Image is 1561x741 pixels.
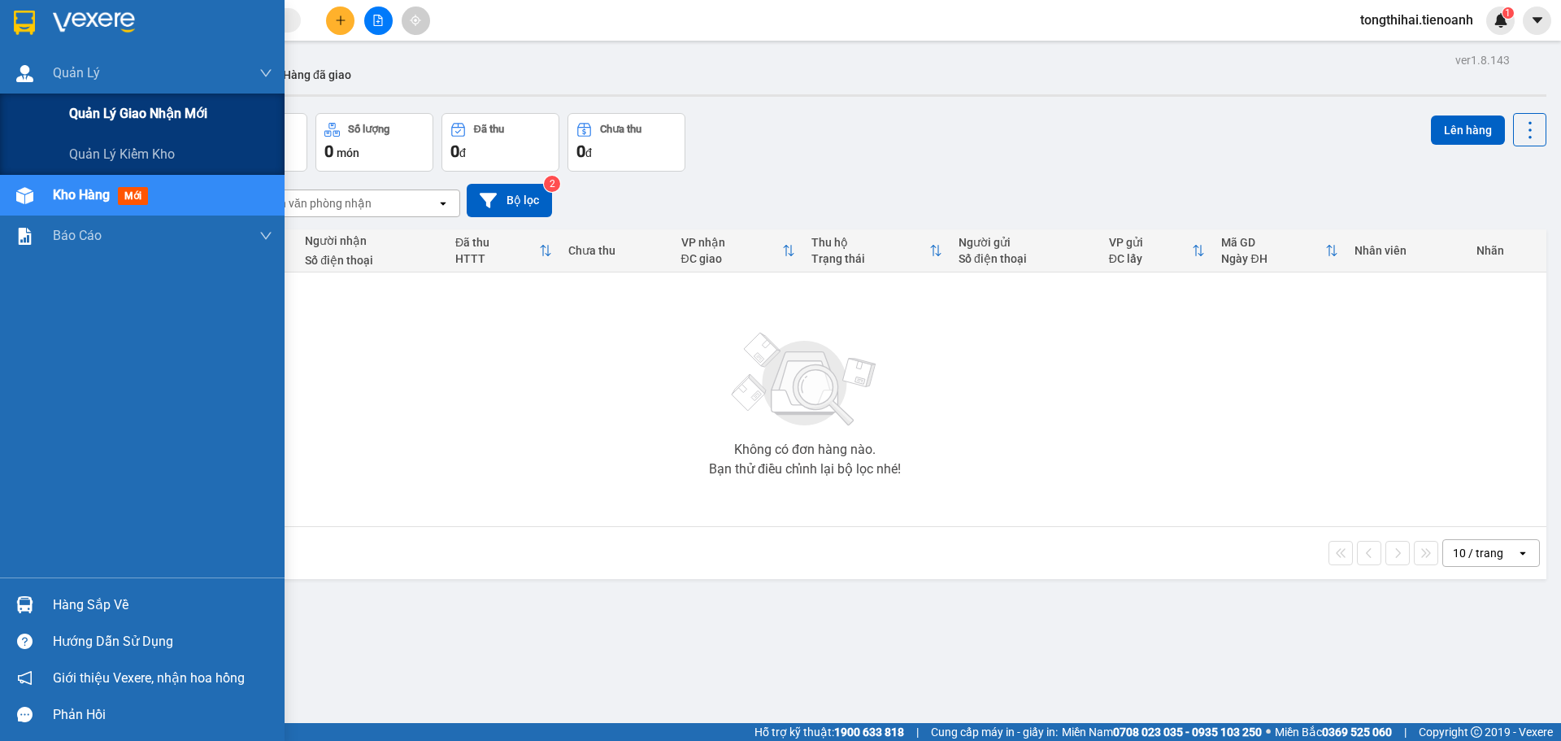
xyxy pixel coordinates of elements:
div: 10 / trang [1453,545,1503,561]
div: Phản hồi [53,703,272,727]
th: Toggle SortBy [1213,229,1346,272]
strong: 1900 633 818 [834,726,904,739]
span: đ [459,146,466,159]
th: Toggle SortBy [447,229,560,272]
span: 0 [324,142,333,161]
div: Thu hộ [811,236,929,249]
div: Ngày ĐH [1221,252,1325,265]
span: đ [585,146,592,159]
div: ĐC giao [681,252,782,265]
span: | [916,723,919,741]
div: HTTT [455,252,539,265]
span: Giới thiệu Vexere, nhận hoa hồng [53,668,245,688]
button: plus [326,7,354,35]
span: down [259,229,272,242]
span: ⚪️ [1266,729,1271,735]
div: Hướng dẫn sử dụng [53,630,272,654]
div: Người gửi [959,236,1093,249]
div: Không có đơn hàng nào. [734,443,876,456]
span: 1 [1505,7,1511,19]
span: plus [335,15,346,26]
button: Hàng đã giao [270,55,364,94]
span: Miền Nam [1062,723,1262,741]
button: file-add [364,7,393,35]
div: Trạng thái [811,252,929,265]
svg: open [437,197,450,210]
span: question-circle [17,634,33,649]
div: VP gửi [1109,236,1193,249]
img: warehouse-icon [16,65,33,82]
div: Số điện thoại [305,254,439,267]
strong: 0708 023 035 - 0935 103 250 [1113,726,1262,739]
div: Mã GD [1221,236,1325,249]
button: Bộ lọc [467,184,552,217]
button: caret-down [1523,7,1551,35]
img: solution-icon [16,228,33,245]
span: Quản lý kiểm kho [69,144,175,164]
div: Bạn thử điều chỉnh lại bộ lọc nhé! [709,463,901,476]
span: | [1404,723,1407,741]
button: aim [402,7,430,35]
div: ver 1.8.143 [1455,51,1510,69]
span: mới [118,187,148,205]
button: Lên hàng [1431,116,1505,145]
img: svg+xml;base64,PHN2ZyBjbGFzcz0ibGlzdC1wbHVnX19zdmciIHhtbG5zPSJodHRwOi8vd3d3LnczLm9yZy8yMDAwL3N2Zy... [724,323,886,437]
th: Toggle SortBy [1101,229,1214,272]
div: Số lượng [348,124,389,135]
div: Đã thu [474,124,504,135]
span: caret-down [1530,13,1545,28]
span: Cung cấp máy in - giấy in: [931,723,1058,741]
div: Số điện thoại [959,252,1093,265]
div: Chưa thu [568,244,665,257]
button: Đã thu0đ [441,113,559,172]
div: Người nhận [305,234,439,247]
span: Miền Bắc [1275,723,1392,741]
span: 0 [576,142,585,161]
span: tongthihai.tienoanh [1347,10,1486,30]
button: Chưa thu0đ [567,113,685,172]
div: VP nhận [681,236,782,249]
div: Hàng sắp về [53,593,272,617]
sup: 2 [544,176,560,192]
span: món [337,146,359,159]
span: copyright [1471,726,1482,738]
span: notification [17,670,33,686]
th: Toggle SortBy [803,229,950,272]
span: Kho hàng [53,187,110,203]
img: logo-vxr [14,11,35,35]
div: ĐC lấy [1109,252,1193,265]
span: Quản lý giao nhận mới [69,103,207,124]
span: aim [410,15,421,26]
span: Quản Lý [53,63,100,83]
div: Đã thu [455,236,539,249]
span: Hỗ trợ kỹ thuật: [754,723,904,741]
svg: open [1516,547,1529,560]
strong: 0369 525 060 [1322,726,1392,739]
th: Toggle SortBy [673,229,803,272]
div: Chọn văn phòng nhận [259,195,372,211]
div: Chưa thu [600,124,641,135]
button: Số lượng0món [315,113,433,172]
img: warehouse-icon [16,187,33,204]
span: Báo cáo [53,225,102,246]
div: Nhân viên [1354,244,1459,257]
span: 0 [450,142,459,161]
span: file-add [372,15,384,26]
span: down [259,67,272,80]
span: message [17,707,33,722]
img: warehouse-icon [16,596,33,613]
img: icon-new-feature [1494,13,1508,28]
sup: 1 [1502,7,1514,19]
div: Nhãn [1476,244,1538,257]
